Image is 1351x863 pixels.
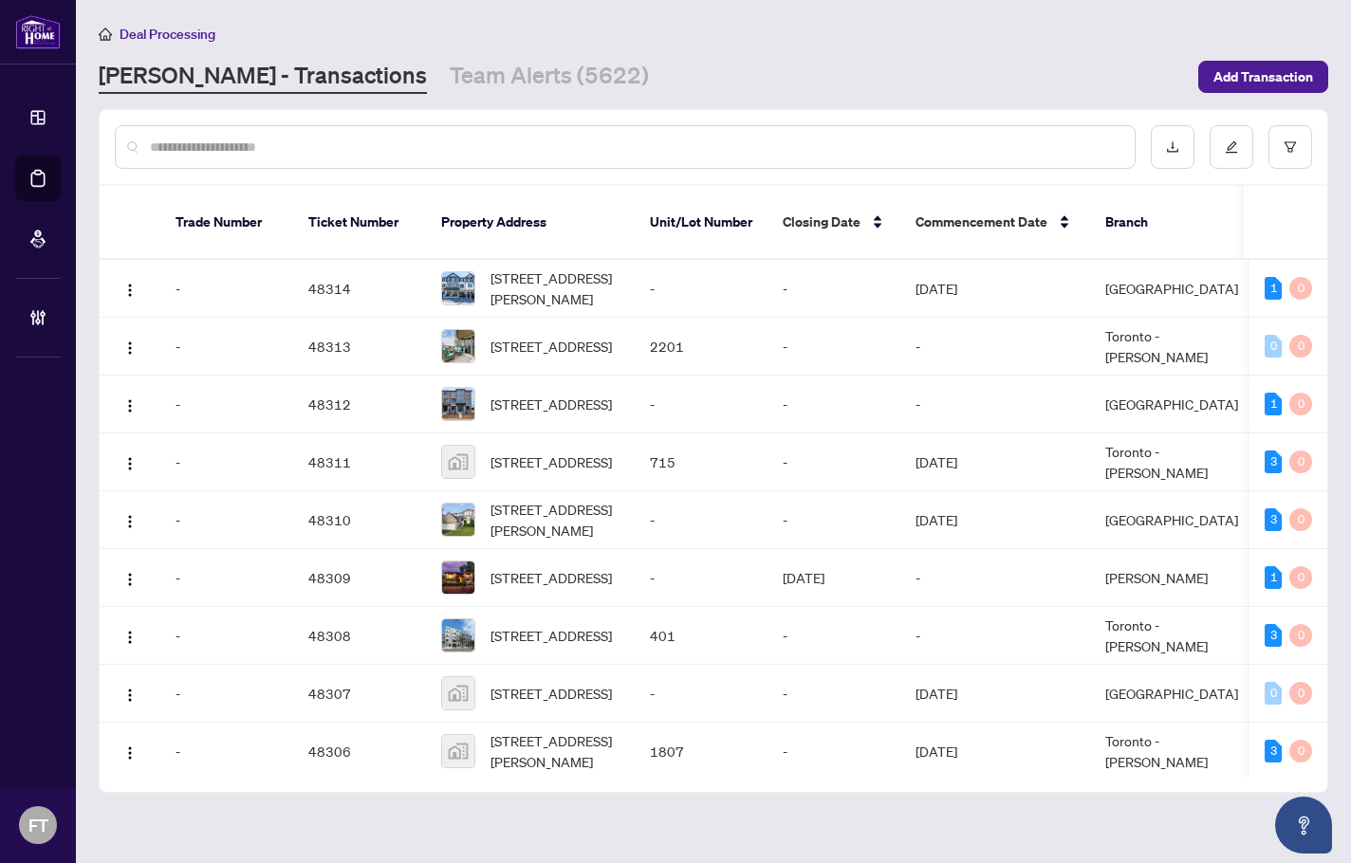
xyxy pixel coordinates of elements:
td: - [160,665,293,723]
th: Closing Date [768,186,900,260]
td: [DATE] [900,260,1090,318]
span: Add Transaction [1213,62,1313,92]
img: Logo [122,630,138,645]
button: Logo [115,505,145,535]
div: 0 [1289,335,1312,358]
th: Branch [1090,186,1232,260]
span: [STREET_ADDRESS][PERSON_NAME] [490,267,620,309]
td: - [635,260,768,318]
td: [GEOGRAPHIC_DATA] [1090,376,1253,433]
td: Toronto - [PERSON_NAME] [1090,433,1253,491]
td: - [768,318,900,376]
th: Ticket Number [293,186,426,260]
span: Deal Processing [120,26,215,43]
td: 48313 [293,318,426,376]
img: Logo [122,283,138,298]
td: [DATE] [900,723,1090,780]
button: Logo [115,620,145,651]
td: - [900,607,1090,665]
div: 0 [1289,450,1312,473]
button: Logo [115,678,145,708]
div: 3 [1265,740,1282,762]
span: Commencement Date [916,211,1047,232]
div: 0 [1289,393,1312,415]
a: [PERSON_NAME] - Transactions [99,60,427,94]
button: Logo [115,736,145,766]
td: - [768,665,900,723]
button: Open asap [1275,797,1332,854]
td: - [768,376,900,433]
td: 1807 [635,723,768,780]
span: FT [28,812,48,838]
span: [STREET_ADDRESS][PERSON_NAME] [490,499,620,541]
td: - [635,665,768,723]
td: 48309 [293,549,426,607]
span: Closing Date [783,211,861,232]
span: [STREET_ADDRESS] [490,336,612,357]
div: 0 [1289,624,1312,647]
img: thumbnail-img [442,735,474,767]
span: [STREET_ADDRESS] [490,683,612,704]
img: thumbnail-img [442,330,474,362]
td: 48311 [293,433,426,491]
div: 0 [1265,335,1282,358]
th: Unit/Lot Number [635,186,768,260]
span: [STREET_ADDRESS][PERSON_NAME] [490,730,620,772]
td: - [160,318,293,376]
button: filter [1268,125,1312,169]
td: - [768,260,900,318]
img: thumbnail-img [442,388,474,420]
td: 48307 [293,665,426,723]
td: - [768,723,900,780]
td: 48308 [293,607,426,665]
td: - [900,318,1090,376]
div: 0 [1289,566,1312,589]
td: - [768,433,900,491]
td: - [160,607,293,665]
td: [DATE] [900,491,1090,549]
td: - [160,260,293,318]
div: 0 [1289,277,1312,300]
td: [DATE] [900,665,1090,723]
div: 1 [1265,277,1282,300]
th: Commencement Date [900,186,1090,260]
td: 48306 [293,723,426,780]
img: Logo [122,514,138,529]
td: - [160,549,293,607]
img: thumbnail-img [442,446,474,478]
td: 2201 [635,318,768,376]
td: - [160,723,293,780]
img: Logo [122,745,138,761]
div: 3 [1265,508,1282,531]
img: Logo [122,456,138,471]
button: download [1151,125,1194,169]
img: thumbnail-img [442,619,474,652]
button: Logo [115,331,145,361]
th: Trade Number [160,186,293,260]
button: Logo [115,273,145,303]
td: 48314 [293,260,426,318]
div: 1 [1265,566,1282,589]
td: [DATE] [768,549,900,607]
button: Add Transaction [1198,61,1328,93]
td: - [635,549,768,607]
img: thumbnail-img [442,504,474,536]
img: Logo [122,398,138,413]
td: [GEOGRAPHIC_DATA] [1090,491,1253,549]
span: [STREET_ADDRESS] [490,625,612,646]
span: download [1166,140,1179,154]
span: home [99,28,112,41]
button: Logo [115,562,145,593]
td: [GEOGRAPHIC_DATA] [1090,665,1253,723]
td: 715 [635,433,768,491]
div: 0 [1289,740,1312,762]
td: - [160,433,293,491]
td: - [160,376,293,433]
span: [STREET_ADDRESS] [490,394,612,414]
img: Logo [122,340,138,356]
td: - [768,607,900,665]
td: 401 [635,607,768,665]
td: [PERSON_NAME] [1090,549,1253,607]
img: thumbnail-img [442,272,474,304]
td: Toronto - [PERSON_NAME] [1090,723,1253,780]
